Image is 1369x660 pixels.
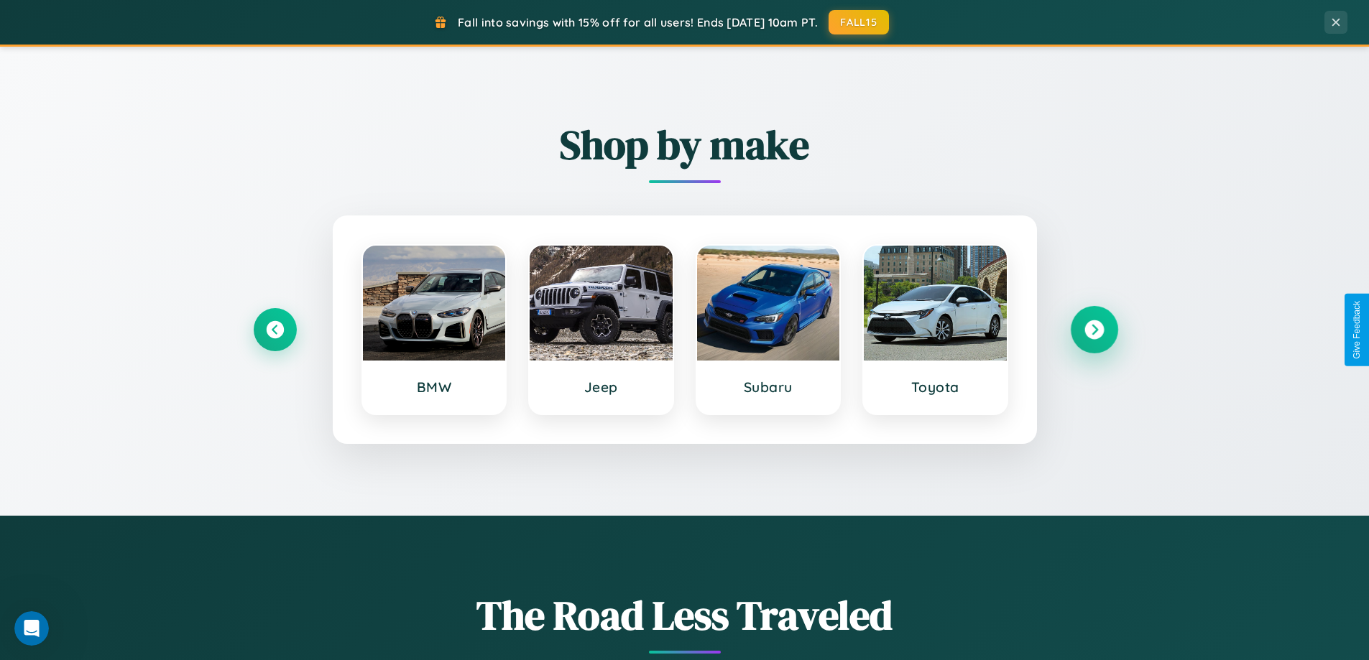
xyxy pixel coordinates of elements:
[829,10,889,34] button: FALL15
[711,378,826,396] h3: Subaru
[377,378,492,396] h3: BMW
[544,378,658,396] h3: Jeep
[254,117,1116,172] h2: Shop by make
[878,378,992,396] h3: Toyota
[14,611,49,646] iframe: Intercom live chat
[1352,301,1362,359] div: Give Feedback
[254,587,1116,643] h1: The Road Less Traveled
[458,15,818,29] span: Fall into savings with 15% off for all users! Ends [DATE] 10am PT.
